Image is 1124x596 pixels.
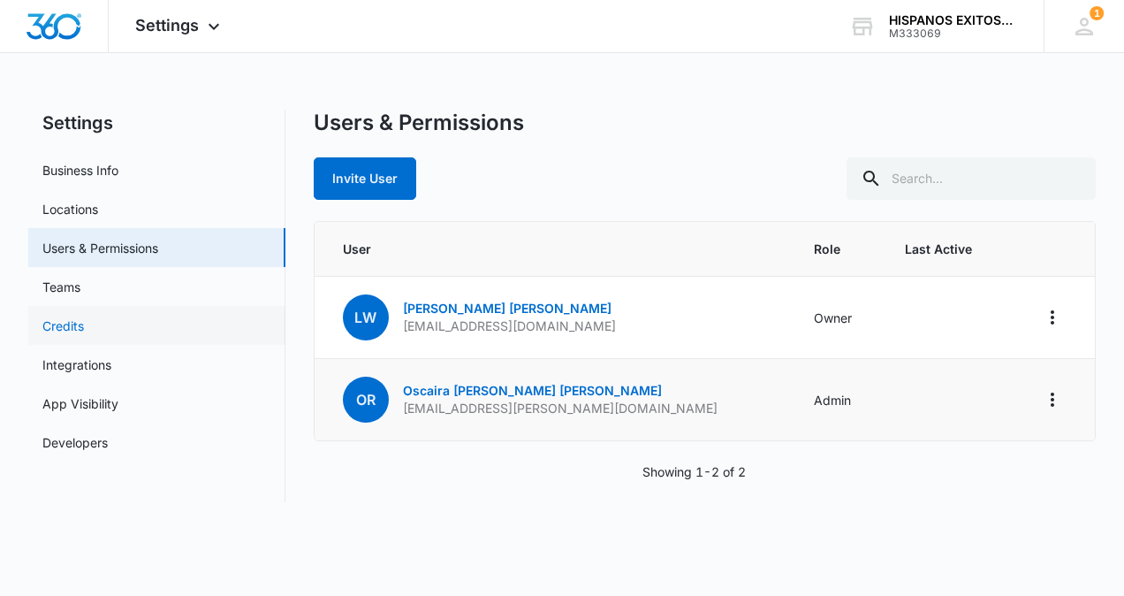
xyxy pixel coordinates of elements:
button: Actions [1038,386,1067,414]
div: account id [889,27,1018,40]
a: LW [343,310,389,325]
h1: Users & Permissions [314,110,524,136]
span: OR [343,377,389,423]
a: Integrations [42,355,111,374]
a: Business Info [42,161,118,180]
input: Search... [847,157,1096,200]
a: Users & Permissions [42,239,158,257]
a: Oscaira [PERSON_NAME] [PERSON_NAME] [403,383,662,398]
button: Actions [1038,303,1067,332]
a: [PERSON_NAME] [PERSON_NAME] [403,301,611,316]
span: 1 [1090,6,1104,20]
td: Admin [793,359,884,441]
a: Credits [42,317,84,335]
p: [EMAIL_ADDRESS][DOMAIN_NAME] [403,317,616,335]
span: Settings [135,16,199,34]
button: Invite User [314,157,416,200]
span: Role [814,240,862,258]
span: LW [343,294,389,340]
a: Teams [42,278,80,296]
a: App Visibility [42,394,118,413]
a: Locations [42,200,98,218]
a: OR [343,393,389,408]
div: notifications count [1090,6,1104,20]
span: User [343,240,772,258]
a: Invite User [314,171,416,186]
td: Owner [793,277,884,359]
a: Developers [42,433,108,452]
p: [EMAIL_ADDRESS][PERSON_NAME][DOMAIN_NAME] [403,400,718,417]
p: Showing 1-2 of 2 [642,462,746,481]
div: account name [889,13,1018,27]
h2: Settings [28,110,285,136]
span: Last Active [905,240,986,258]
